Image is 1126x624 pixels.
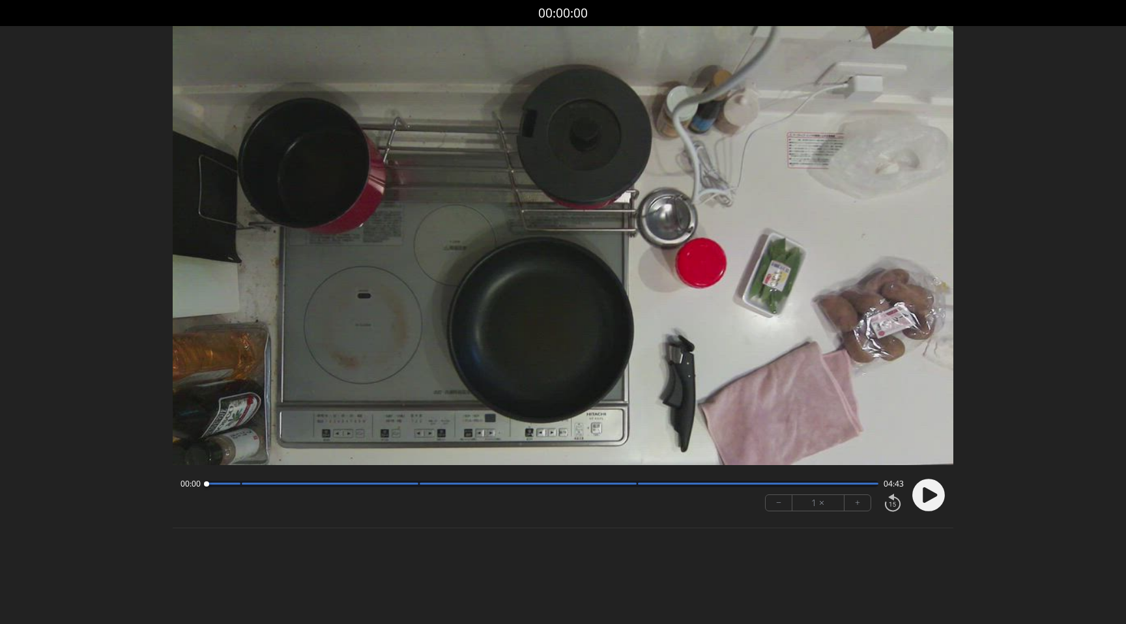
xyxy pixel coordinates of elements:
span: 00:00 [180,479,201,489]
button: + [844,495,871,511]
a: 00:00:00 [538,4,588,23]
span: 04:43 [884,479,904,489]
button: − [766,495,792,511]
div: 1 × [792,495,844,511]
